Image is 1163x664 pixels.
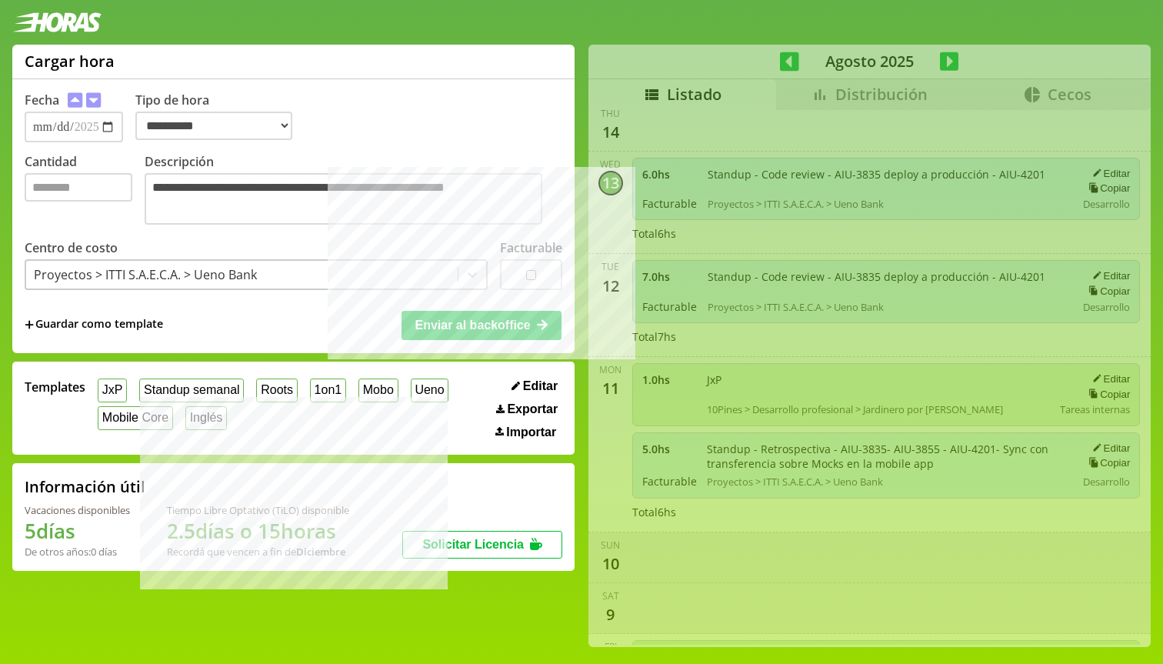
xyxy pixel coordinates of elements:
[167,517,349,545] h1: 2.5 días o 15 horas
[358,379,398,402] button: Mobo
[256,379,297,402] button: Roots
[25,379,85,395] span: Templates
[492,402,562,417] button: Exportar
[145,153,562,229] label: Descripción
[25,476,145,497] h2: Información útil
[139,379,244,402] button: Standup semanal
[402,311,562,340] button: Enviar al backoffice
[507,379,562,394] button: Editar
[25,316,34,333] span: +
[167,545,349,559] div: Recordá que vencen a fin de
[25,545,130,559] div: De otros años: 0 días
[135,112,292,140] select: Tipo de hora
[411,379,449,402] button: Ueno
[402,531,562,559] button: Solicitar Licencia
[25,153,145,229] label: Cantidad
[167,503,349,517] div: Tiempo Libre Optativo (TiLO) disponible
[12,12,102,32] img: logotipo
[98,406,173,430] button: Mobile Core
[25,503,130,517] div: Vacaciones disponibles
[25,51,115,72] h1: Cargar hora
[98,379,127,402] button: JxP
[415,319,530,332] span: Enviar al backoffice
[25,517,130,545] h1: 5 días
[25,92,59,108] label: Fecha
[422,538,524,551] span: Solicitar Licencia
[523,379,558,393] span: Editar
[500,239,562,256] label: Facturable
[25,239,118,256] label: Centro de costo
[507,402,558,416] span: Exportar
[34,266,257,283] div: Proyectos > ITTI S.A.E.C.A. > Ueno Bank
[135,92,305,142] label: Tipo de hora
[25,173,132,202] input: Cantidad
[145,173,542,225] textarea: Descripción
[296,545,345,559] b: Diciembre
[310,379,346,402] button: 1on1
[506,425,556,439] span: Importar
[25,316,163,333] span: +Guardar como template
[185,406,227,430] button: Inglés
